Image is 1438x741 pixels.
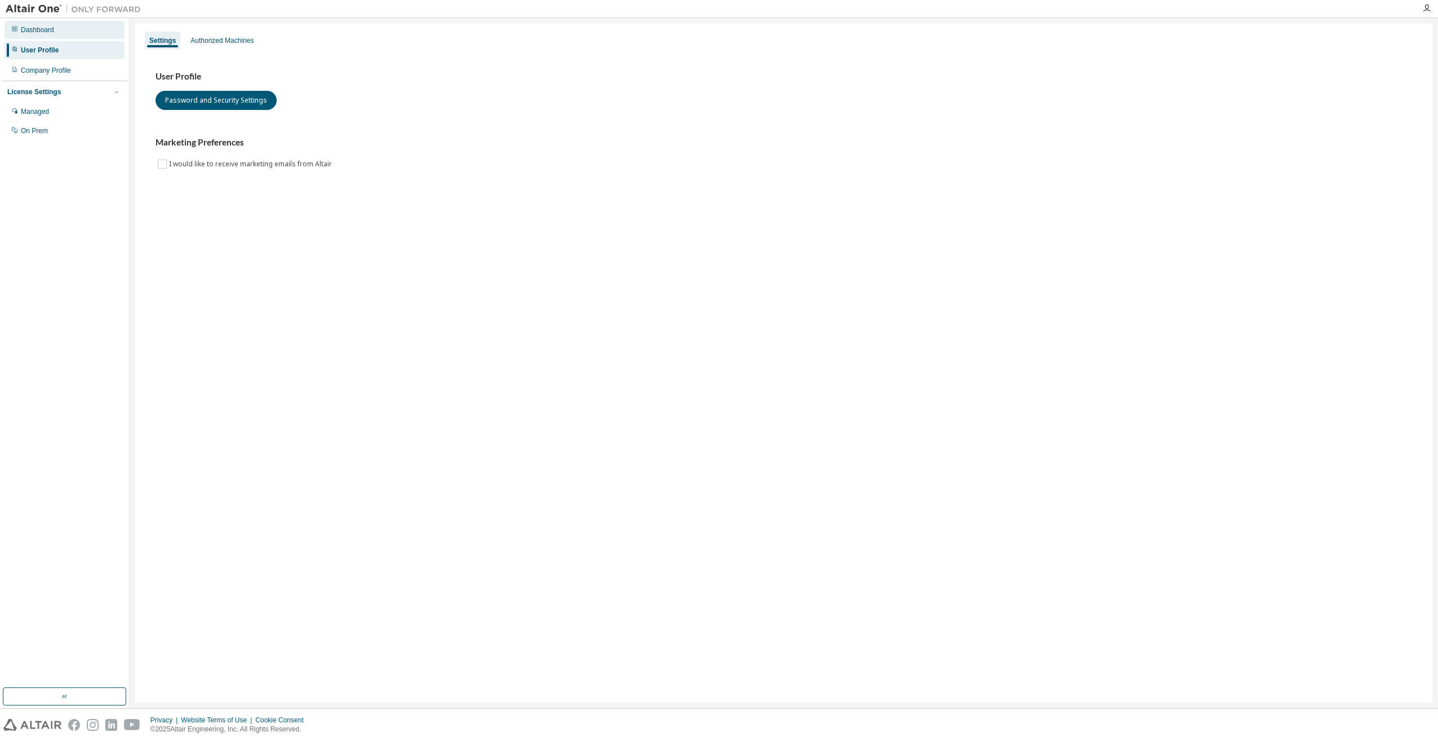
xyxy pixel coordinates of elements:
[150,725,310,734] p: © 2025 Altair Engineering, Inc. All Rights Reserved.
[255,716,310,725] div: Cookie Consent
[181,716,255,725] div: Website Terms of Use
[68,719,80,731] img: facebook.svg
[7,87,61,96] div: License Settings
[190,36,254,45] div: Authorized Machines
[21,126,48,135] div: On Prem
[150,716,181,725] div: Privacy
[21,107,49,116] div: Managed
[169,157,334,171] label: I would like to receive marketing emails from Altair
[6,3,147,15] img: Altair One
[3,719,61,731] img: altair_logo.svg
[21,66,71,75] div: Company Profile
[156,71,1412,82] h3: User Profile
[105,719,117,731] img: linkedin.svg
[156,91,277,110] button: Password and Security Settings
[21,25,54,34] div: Dashboard
[149,36,176,45] div: Settings
[21,46,59,55] div: User Profile
[124,719,140,731] img: youtube.svg
[87,719,99,731] img: instagram.svg
[156,137,1412,148] h3: Marketing Preferences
